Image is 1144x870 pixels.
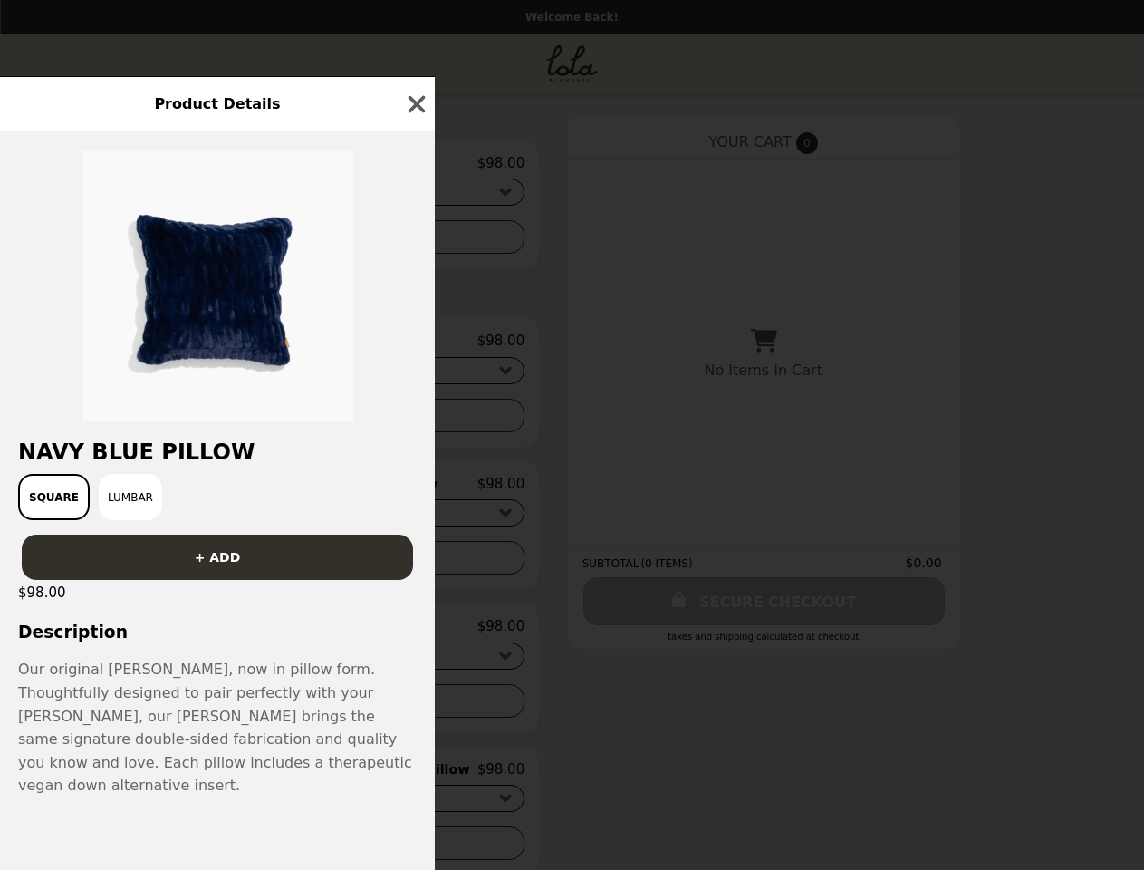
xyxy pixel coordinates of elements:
button: Square [18,474,90,520]
span: Our original [PERSON_NAME], now in pillow form. Thoughtfully designed to pair perfectly with your... [18,661,412,794]
button: + ADD [22,535,413,580]
span: Product Details [154,95,280,112]
button: Lumbar [99,474,162,520]
img: Square [82,150,353,421]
